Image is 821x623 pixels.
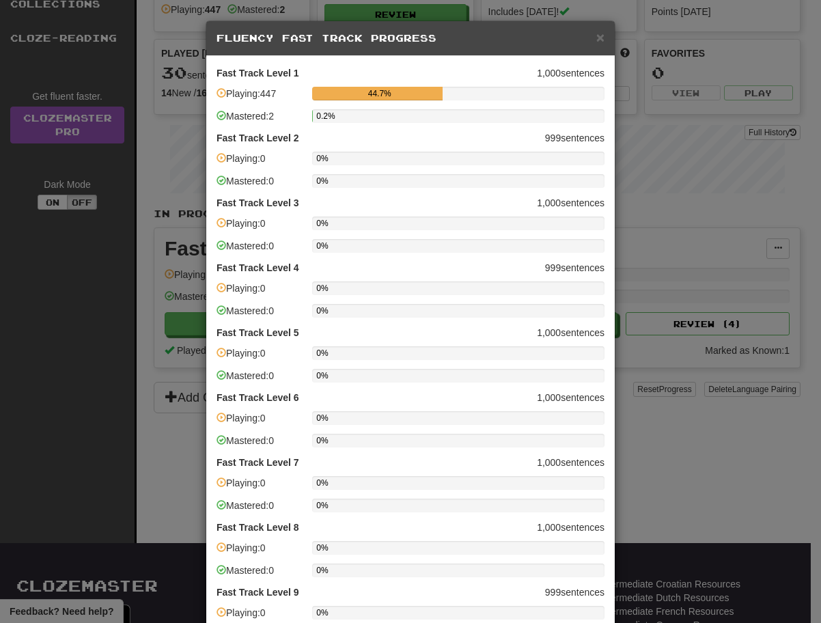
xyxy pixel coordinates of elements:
[217,411,305,434] div: Playing: 0
[316,87,443,100] div: 44.7%
[217,66,604,80] p: 1,000 sentences
[217,541,305,564] div: Playing: 0
[217,261,299,275] strong: Fast Track Level 4
[217,476,305,499] div: Playing: 0
[217,499,305,521] div: Mastered: 0
[217,369,305,391] div: Mastered: 0
[217,31,604,45] h5: Fluency Fast Track Progress
[217,564,305,586] div: Mastered: 0
[217,217,305,239] div: Playing: 0
[217,434,305,456] div: Mastered: 0
[217,131,299,145] strong: Fast Track Level 2
[217,391,299,404] strong: Fast Track Level 6
[217,326,604,340] p: 1,000 sentences
[217,261,604,275] p: 999 sentences
[217,456,604,469] p: 1,000 sentences
[217,304,305,327] div: Mastered: 0
[217,521,299,534] strong: Fast Track Level 8
[217,152,305,174] div: Playing: 0
[217,585,299,599] strong: Fast Track Level 9
[217,281,305,304] div: Playing: 0
[217,326,299,340] strong: Fast Track Level 5
[217,346,305,369] div: Playing: 0
[217,196,299,210] strong: Fast Track Level 3
[596,29,604,45] span: ×
[217,239,305,262] div: Mastered: 0
[217,131,604,145] p: 999 sentences
[217,66,299,80] strong: Fast Track Level 1
[217,521,604,534] p: 1,000 sentences
[217,174,305,197] div: Mastered: 0
[217,87,305,109] div: Playing: 447
[217,391,604,404] p: 1,000 sentences
[217,196,604,210] p: 1,000 sentences
[596,30,604,44] button: Close
[217,585,604,599] p: 999 sentences
[217,109,305,132] div: Mastered: 2
[217,456,299,469] strong: Fast Track Level 7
